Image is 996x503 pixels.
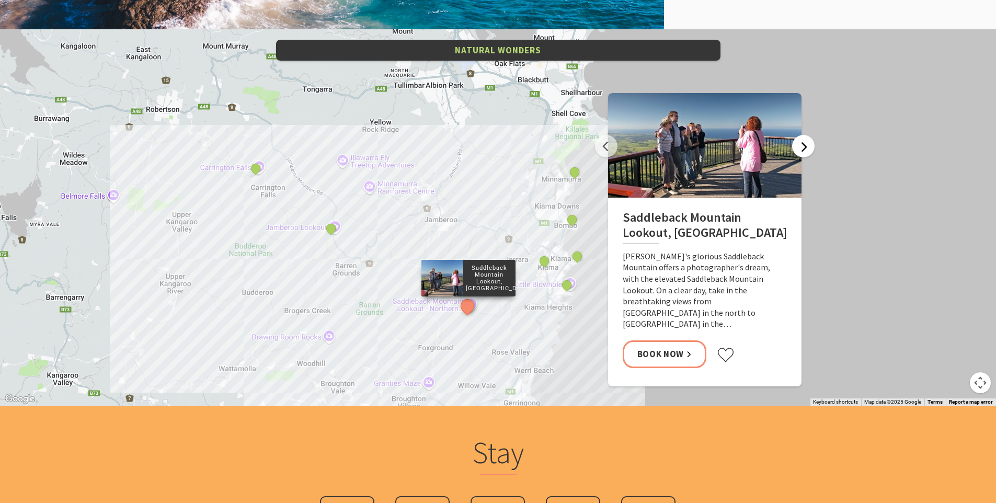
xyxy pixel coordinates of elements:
button: See detail about Kiama Coast Walk [537,254,551,268]
a: Report a map error [949,399,993,405]
p: [PERSON_NAME]'s glorious Saddleback Mountain offers a photographer's dream, with the elevated Sad... [623,251,787,330]
button: Next [792,135,815,157]
button: See detail about Kiama Blowhole [570,249,583,263]
button: See detail about Jamberoo lookout [324,222,338,235]
img: Google [3,392,37,406]
button: Keyboard shortcuts [813,398,858,406]
button: See detail about Carrington Falls, Budderoo National Park [249,162,262,175]
button: Natural Wonders [276,40,720,61]
button: Map camera controls [970,372,991,393]
a: Terms (opens in new tab) [928,399,943,405]
button: Previous [595,135,617,157]
button: See detail about Bombo Headland [565,213,578,226]
span: Map data ©2025 Google [864,399,921,405]
button: See detail about Little Blowhole, Kiama [560,278,574,292]
h2: Stay [293,435,703,475]
h2: Saddleback Mountain Lookout, [GEOGRAPHIC_DATA] [623,210,787,244]
a: Book Now [623,340,707,368]
button: Click to favourite Saddleback Mountain Lookout, Kiama [717,347,735,363]
a: Open this area in Google Maps (opens a new window) [3,392,37,406]
button: See detail about Rangoon Island, Minnamurra [567,165,581,179]
p: Saddleback Mountain Lookout, [GEOGRAPHIC_DATA] [463,263,515,294]
button: See detail about Saddleback Mountain Lookout, Kiama [457,296,477,316]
